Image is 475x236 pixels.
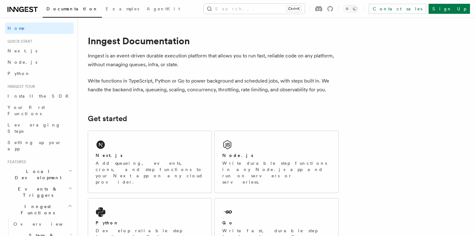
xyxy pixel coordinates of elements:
span: Next.js [8,48,37,53]
span: AgentKit [147,6,180,11]
a: Documentation [43,2,102,18]
span: Install the SDK [8,94,72,99]
a: Python [5,68,74,79]
a: Your first Functions [5,102,74,119]
h2: Go [222,220,234,226]
a: AgentKit [143,2,184,17]
span: Examples [106,6,139,11]
span: Home [8,25,25,31]
span: Inngest Functions [5,203,68,216]
h2: Next.js [96,152,123,158]
p: Write functions in TypeScript, Python or Go to power background and scheduled jobs, with steps bu... [88,77,339,94]
span: Your first Functions [8,105,45,116]
span: Features [5,159,26,164]
a: Next.js [5,45,74,56]
a: Node.js [5,56,74,68]
h2: Node.js [222,152,253,158]
span: Setting up your app [8,140,61,151]
a: Home [5,23,74,34]
a: Node.jsWrite durable step functions in any Node.js app and run on servers or serverless. [214,131,339,193]
a: Contact sales [369,4,426,14]
span: Overview [13,222,78,227]
p: Write durable step functions in any Node.js app and run on servers or serverless. [222,160,331,185]
button: Toggle dark mode [343,5,358,13]
a: Setting up your app [5,137,74,154]
button: Inngest Functions [5,201,74,218]
span: Events & Triggers [5,186,68,198]
button: Search...Ctrl+K [204,4,305,14]
a: Get started [88,114,127,123]
a: Next.jsAdd queueing, events, crons, and step functions to your Next app on any cloud provider. [88,131,212,193]
a: Overview [11,218,74,230]
span: Node.js [8,60,37,65]
button: Local Development [5,166,74,183]
a: Leveraging Steps [5,119,74,137]
h1: Inngest Documentation [88,35,339,46]
span: Documentation [46,6,98,11]
button: Events & Triggers [5,183,74,201]
span: Inngest tour [5,84,35,89]
span: Python [8,71,30,76]
p: Inngest is an event-driven durable execution platform that allows you to run fast, reliable code ... [88,51,339,69]
span: Leveraging Steps [8,122,61,134]
a: Sign Up [429,4,470,14]
kbd: Ctrl+K [287,6,301,12]
a: Examples [102,2,143,17]
span: Quick start [5,39,32,44]
span: Local Development [5,168,68,181]
a: Install the SDK [5,90,74,102]
p: Add queueing, events, crons, and step functions to your Next app on any cloud provider. [96,160,204,185]
h2: Python [96,220,119,226]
